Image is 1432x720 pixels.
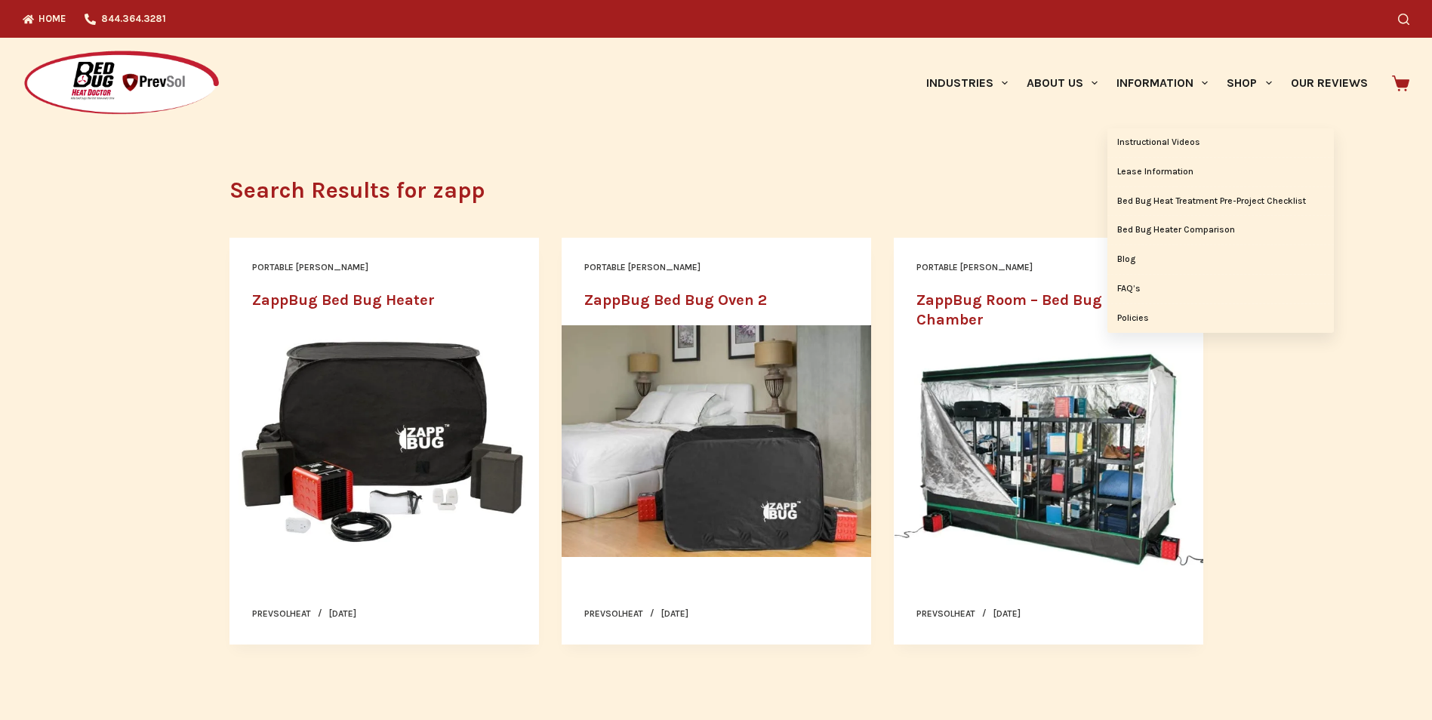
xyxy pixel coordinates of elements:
button: Search [1398,14,1409,25]
img: ZappBug Room - Bed Bug Heat Chamber [894,345,1203,577]
img: ZappBug Bed Bug Oven 2 [562,325,871,558]
a: FAQ’s [1107,275,1334,303]
a: Policies [1107,304,1334,333]
img: Prevsol/Bed Bug Heat Doctor [23,50,220,117]
a: Shop [1218,38,1281,128]
a: ZappBug Bed Bug Heater [252,291,435,309]
picture: Room_01_1024x1024 [894,345,1203,577]
time: [DATE] [993,608,1021,619]
a: prevsolheat [584,608,643,619]
img: ZappBug Bed Bug Heater [229,325,539,558]
nav: Primary [916,38,1377,128]
h1: Search Results for zapp [229,174,1203,208]
a: Portable [PERSON_NAME] [252,262,368,272]
a: prevsolheat [916,608,975,619]
a: Portable [PERSON_NAME] [916,262,1033,272]
a: ZappBug Room – Bed Bug Heat Chamber [916,291,1140,328]
picture: Oven-2_02_1024x1024 [562,325,871,558]
a: About Us [1017,38,1107,128]
a: Industries [916,38,1017,128]
a: Instructional Videos [1107,128,1334,157]
a: Portable [PERSON_NAME] [584,262,701,272]
a: ZappBug Room – Bed Bug Heat Chamber [894,345,1203,577]
a: Bed Bug Heat Treatment Pre-Project Checklist [1107,187,1334,216]
a: Blog [1107,245,1334,274]
a: prevsolheat [252,608,311,619]
a: Information [1107,38,1218,128]
a: Bed Bug Heater Comparison [1107,216,1334,245]
a: Our Reviews [1281,38,1377,128]
a: Lease Information [1107,158,1334,186]
time: [DATE] [661,608,688,619]
time: [DATE] [329,608,356,619]
picture: Heater_pack_1024x1024 [229,325,539,558]
a: ZappBug Bed Bug Oven 2 [584,291,767,309]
